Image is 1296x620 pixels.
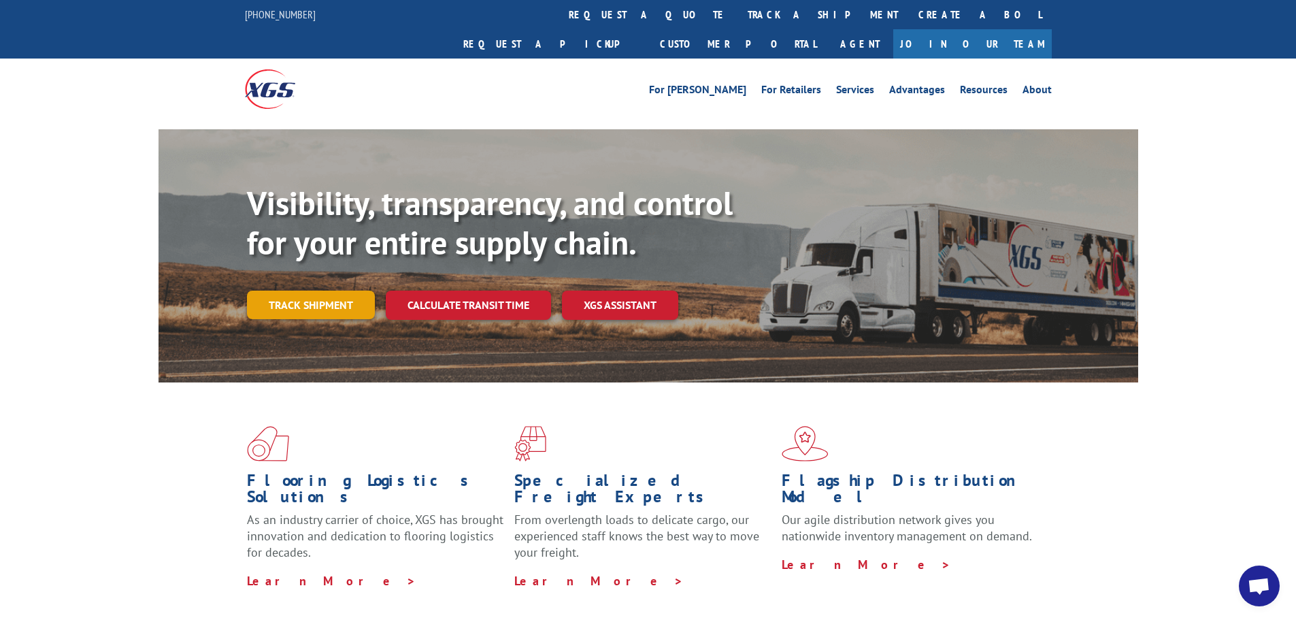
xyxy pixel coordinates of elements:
div: Open chat [1239,566,1280,606]
a: XGS ASSISTANT [562,291,678,320]
a: About [1023,84,1052,99]
a: [PHONE_NUMBER] [245,7,316,21]
p: From overlength loads to delicate cargo, our experienced staff knows the best way to move your fr... [514,512,771,572]
a: Learn More > [782,557,951,572]
h1: Flooring Logistics Solutions [247,472,504,512]
span: As an industry carrier of choice, XGS has brought innovation and dedication to flooring logistics... [247,512,503,560]
img: xgs-icon-flagship-distribution-model-red [782,426,829,461]
h1: Specialized Freight Experts [514,472,771,512]
a: For [PERSON_NAME] [649,84,746,99]
a: Calculate transit time [386,291,551,320]
a: Track shipment [247,291,375,319]
a: For Retailers [761,84,821,99]
h1: Flagship Distribution Model [782,472,1039,512]
a: Agent [827,29,893,59]
a: Learn More > [514,573,684,589]
a: Customer Portal [650,29,827,59]
img: xgs-icon-focused-on-flooring-red [514,426,546,461]
a: Request a pickup [453,29,650,59]
a: Services [836,84,874,99]
a: Learn More > [247,573,416,589]
b: Visibility, transparency, and control for your entire supply chain. [247,182,733,263]
span: Our agile distribution network gives you nationwide inventory management on demand. [782,512,1032,544]
a: Resources [960,84,1008,99]
a: Join Our Team [893,29,1052,59]
img: xgs-icon-total-supply-chain-intelligence-red [247,426,289,461]
a: Advantages [889,84,945,99]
